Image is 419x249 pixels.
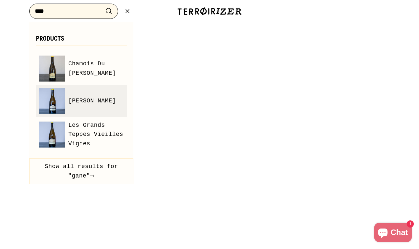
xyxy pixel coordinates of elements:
[36,35,127,46] h3: Products
[39,121,124,149] a: Les Grands Teppes Vieilles Vignes Les Grands Teppes Vieilles Vignes
[39,88,124,114] a: Florine [PERSON_NAME]
[39,88,65,114] img: Florine
[29,158,133,184] button: Show all results for "gane"
[68,59,124,78] span: Chamois Du [PERSON_NAME]
[39,56,65,82] img: Chamois Du Paradis
[39,56,124,82] a: Chamois Du Paradis Chamois Du [PERSON_NAME]
[39,122,65,148] img: Les Grands Teppes Vieilles Vignes
[68,121,124,149] span: Les Grands Teppes Vieilles Vignes
[372,223,414,244] inbox-online-store-chat: Shopify online store chat
[68,96,116,106] span: [PERSON_NAME]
